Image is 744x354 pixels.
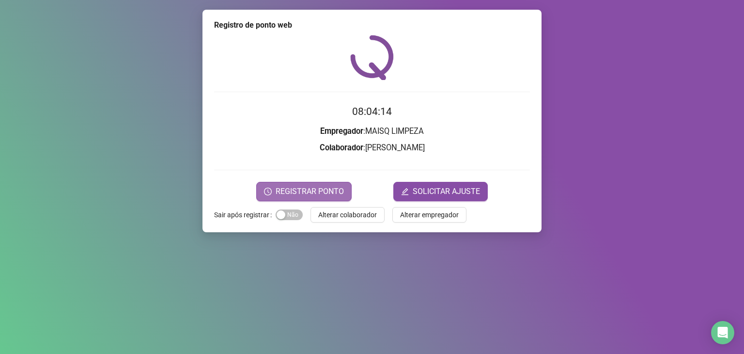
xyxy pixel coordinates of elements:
img: QRPoint [350,35,394,80]
span: edit [401,188,409,195]
button: editSOLICITAR AJUSTE [393,182,488,201]
div: Open Intercom Messenger [711,321,734,344]
span: REGISTRAR PONTO [276,186,344,197]
span: Alterar empregador [400,209,459,220]
span: clock-circle [264,188,272,195]
button: Alterar colaborador [310,207,385,223]
label: Sair após registrar [214,207,276,223]
strong: Empregador [320,127,363,136]
h3: : [PERSON_NAME] [214,142,530,154]
button: Alterar empregador [392,207,466,223]
span: SOLICITAR AJUSTE [413,186,480,197]
strong: Colaborador [320,143,363,152]
h3: : MAISQ LIMPEZA [214,125,530,138]
span: Alterar colaborador [318,209,377,220]
time: 08:04:14 [352,106,392,117]
div: Registro de ponto web [214,19,530,31]
button: REGISTRAR PONTO [256,182,352,201]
